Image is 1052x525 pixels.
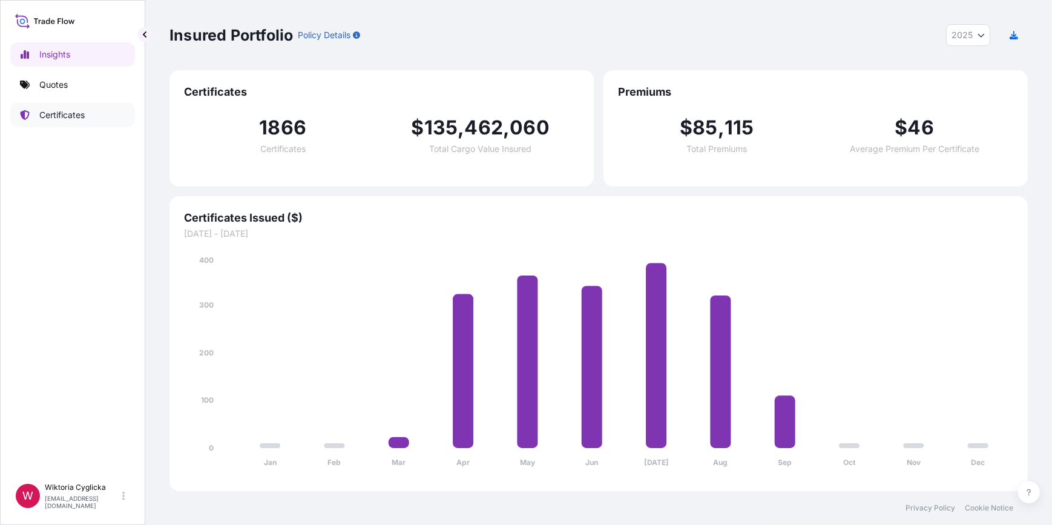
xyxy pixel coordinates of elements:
tspan: Dec [971,458,985,467]
span: W [22,490,33,502]
span: 46 [908,118,934,137]
p: Wiktoria Cyglicka [45,483,120,492]
span: 060 [510,118,550,137]
p: Certificates [39,109,85,121]
span: Premiums [618,85,1013,99]
span: , [718,118,725,137]
tspan: Apr [456,458,470,467]
p: [EMAIL_ADDRESS][DOMAIN_NAME] [45,495,120,509]
span: 2025 [952,29,973,41]
a: Privacy Policy [906,503,955,513]
a: Certificates [10,103,135,127]
tspan: 400 [199,256,214,265]
span: Total Cargo Value Insured [429,145,531,153]
span: $ [412,118,424,137]
span: Average Premium Per Certificate [850,145,979,153]
tspan: May [520,458,536,467]
p: Insured Portfolio [169,25,293,45]
span: 135 [424,118,458,137]
a: Insights [10,42,135,67]
button: Year Selector [946,24,990,46]
tspan: Aug [714,458,728,467]
span: Certificates [260,145,306,153]
a: Quotes [10,73,135,97]
span: 115 [725,118,754,137]
tspan: 0 [209,443,214,452]
tspan: Jan [264,458,277,467]
span: 85 [692,118,717,137]
span: $ [680,118,692,137]
tspan: Mar [392,458,406,467]
tspan: 100 [201,396,214,405]
span: 1866 [259,118,306,137]
span: Certificates [184,85,579,99]
tspan: [DATE] [644,458,669,467]
span: Certificates Issued ($) [184,211,1013,225]
p: Quotes [39,79,68,91]
p: Insights [39,48,70,61]
tspan: 300 [199,300,214,309]
span: 462 [465,118,504,137]
span: $ [895,118,907,137]
tspan: Nov [907,458,921,467]
tspan: 200 [199,348,214,357]
span: , [503,118,510,137]
a: Cookie Notice [965,503,1013,513]
span: [DATE] - [DATE] [184,228,1013,240]
span: Total Premiums [686,145,747,153]
tspan: Oct [843,458,856,467]
tspan: Jun [585,458,598,467]
span: , [458,118,464,137]
tspan: Feb [328,458,341,467]
tspan: Sep [778,458,792,467]
p: Policy Details [298,29,350,41]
